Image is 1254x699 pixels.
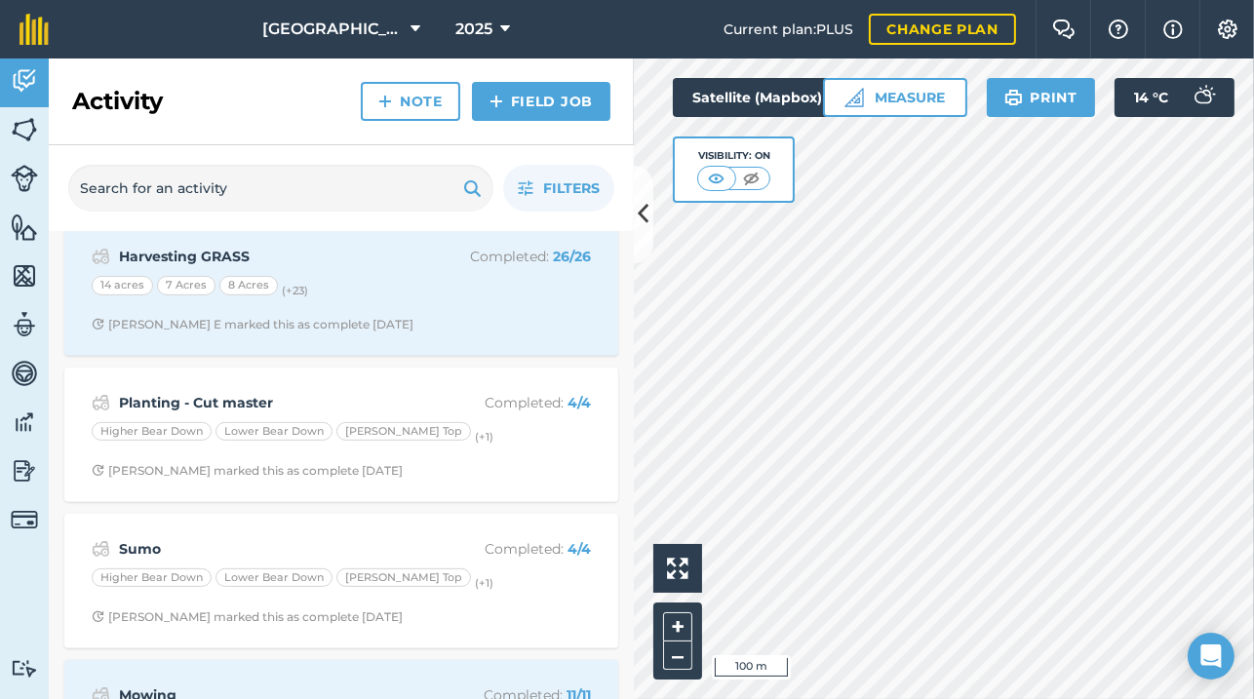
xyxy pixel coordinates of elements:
[844,88,864,107] img: Ruler icon
[11,165,38,192] img: svg+xml;base64,PD94bWwgdmVyc2lvbj0iMS4wIiBlbmNvZGluZz0idXRmLTgiPz4KPCEtLSBHZW5lcmF0b3I6IEFkb2JlIE...
[543,177,600,199] span: Filters
[11,659,38,678] img: svg+xml;base64,PD94bWwgdmVyc2lvbj0iMS4wIiBlbmNvZGluZz0idXRmLTgiPz4KPCEtLSBHZW5lcmF0b3I6IEFkb2JlIE...
[92,391,110,414] img: svg+xml;base64,PD94bWwgdmVyc2lvbj0iMS4wIiBlbmNvZGluZz0idXRmLTgiPz4KPCEtLSBHZW5lcmF0b3I6IEFkb2JlIE...
[76,525,607,637] a: SumoCompleted: 4/4Higher Bear DownLower Bear Down[PERSON_NAME] Top(+1)Clock with arrow pointing c...
[76,233,607,344] a: Harvesting GRASSCompleted: 26/2614 acres7 Acres8 Acres(+23)Clock with arrow pointing clockwise[PE...
[92,610,104,623] img: Clock with arrow pointing clockwise
[987,78,1096,117] button: Print
[92,463,403,479] div: [PERSON_NAME] marked this as complete [DATE]
[92,318,104,330] img: Clock with arrow pointing clockwise
[1184,78,1223,117] img: svg+xml;base64,PD94bWwgdmVyc2lvbj0iMS4wIiBlbmNvZGluZz0idXRmLTgiPz4KPCEtLSBHZW5lcmF0b3I6IEFkb2JlIE...
[11,115,38,144] img: svg+xml;base64,PHN2ZyB4bWxucz0iaHR0cDovL3d3dy53My5vcmcvMjAwMC9zdmciIHdpZHRoPSI1NiIgaGVpZ2h0PSI2MC...
[823,78,967,117] button: Measure
[20,14,49,45] img: fieldmargin Logo
[697,148,771,164] div: Visibility: On
[11,359,38,388] img: svg+xml;base64,PD94bWwgdmVyc2lvbj0iMS4wIiBlbmNvZGluZz0idXRmLTgiPz4KPCEtLSBHZW5lcmF0b3I6IEFkb2JlIE...
[92,464,104,477] img: Clock with arrow pointing clockwise
[490,90,503,113] img: svg+xml;base64,PHN2ZyB4bWxucz0iaHR0cDovL3d3dy53My5vcmcvMjAwMC9zdmciIHdpZHRoPSIxNCIgaGVpZ2h0PSIyNC...
[11,506,38,533] img: svg+xml;base64,PD94bWwgdmVyc2lvbj0iMS4wIiBlbmNvZGluZz0idXRmLTgiPz4KPCEtLSBHZW5lcmF0b3I6IEFkb2JlIE...
[1216,19,1239,39] img: A cog icon
[1188,633,1234,680] div: Open Intercom Messenger
[11,66,38,96] img: svg+xml;base64,PD94bWwgdmVyc2lvbj0iMS4wIiBlbmNvZGluZz0idXRmLTgiPz4KPCEtLSBHZW5lcmF0b3I6IEFkb2JlIE...
[361,82,460,121] a: Note
[673,78,860,117] button: Satellite (Mapbox)
[568,540,591,558] strong: 4 / 4
[119,392,428,413] strong: Planting - Cut master
[68,165,493,212] input: Search for an activity
[336,568,471,588] div: [PERSON_NAME] Top
[553,248,591,265] strong: 26 / 26
[92,276,153,295] div: 14 acres
[157,276,216,295] div: 7 Acres
[1052,19,1076,39] img: Two speech bubbles overlapping with the left bubble in the forefront
[119,246,428,267] strong: Harvesting GRASS
[11,261,38,291] img: svg+xml;base64,PHN2ZyB4bWxucz0iaHR0cDovL3d3dy53My5vcmcvMjAwMC9zdmciIHdpZHRoPSI1NiIgaGVpZ2h0PSI2MC...
[72,86,163,117] h2: Activity
[92,317,413,332] div: [PERSON_NAME] E marked this as complete [DATE]
[216,568,333,588] div: Lower Bear Down
[92,537,110,561] img: svg+xml;base64,PD94bWwgdmVyc2lvbj0iMS4wIiBlbmNvZGluZz0idXRmLTgiPz4KPCEtLSBHZW5lcmF0b3I6IEFkb2JlIE...
[336,422,471,442] div: [PERSON_NAME] Top
[92,609,403,625] div: [PERSON_NAME] marked this as complete [DATE]
[667,558,688,579] img: Four arrows, one pointing top left, one top right, one bottom right and the last bottom left
[119,538,428,560] strong: Sumo
[216,422,333,442] div: Lower Bear Down
[463,176,482,200] img: svg+xml;base64,PHN2ZyB4bWxucz0iaHR0cDovL3d3dy53My5vcmcvMjAwMC9zdmciIHdpZHRoPSIxOSIgaGVpZ2h0PSIyNC...
[219,276,278,295] div: 8 Acres
[436,246,591,267] p: Completed :
[704,169,728,188] img: svg+xml;base64,PHN2ZyB4bWxucz0iaHR0cDovL3d3dy53My5vcmcvMjAwMC9zdmciIHdpZHRoPSI1MCIgaGVpZ2h0PSI0MC...
[568,394,591,411] strong: 4 / 4
[11,310,38,339] img: svg+xml;base64,PD94bWwgdmVyc2lvbj0iMS4wIiBlbmNvZGluZz0idXRmLTgiPz4KPCEtLSBHZW5lcmF0b3I6IEFkb2JlIE...
[92,568,212,588] div: Higher Bear Down
[663,641,692,670] button: –
[11,213,38,242] img: svg+xml;base64,PHN2ZyB4bWxucz0iaHR0cDovL3d3dy53My5vcmcvMjAwMC9zdmciIHdpZHRoPSI1NiIgaGVpZ2h0PSI2MC...
[869,14,1016,45] a: Change plan
[1115,78,1234,117] button: 14 °C
[663,612,692,641] button: +
[475,430,493,444] small: (+ 1 )
[436,392,591,413] p: Completed :
[378,90,392,113] img: svg+xml;base64,PHN2ZyB4bWxucz0iaHR0cDovL3d3dy53My5vcmcvMjAwMC9zdmciIHdpZHRoPSIxNCIgaGVpZ2h0PSIyNC...
[1107,19,1130,39] img: A question mark icon
[724,19,853,40] span: Current plan : PLUS
[1163,18,1183,41] img: svg+xml;base64,PHN2ZyB4bWxucz0iaHR0cDovL3d3dy53My5vcmcvMjAwMC9zdmciIHdpZHRoPSIxNyIgaGVpZ2h0PSIxNy...
[11,456,38,485] img: svg+xml;base64,PD94bWwgdmVyc2lvbj0iMS4wIiBlbmNvZGluZz0idXRmLTgiPz4KPCEtLSBHZW5lcmF0b3I6IEFkb2JlIE...
[76,379,607,490] a: Planting - Cut masterCompleted: 4/4Higher Bear DownLower Bear Down[PERSON_NAME] Top(+1)Clock with...
[475,576,493,590] small: (+ 1 )
[503,165,614,212] button: Filters
[472,82,610,121] a: Field Job
[262,18,403,41] span: [GEOGRAPHIC_DATA]
[282,285,308,298] small: (+ 23 )
[436,538,591,560] p: Completed :
[1004,86,1023,109] img: svg+xml;base64,PHN2ZyB4bWxucz0iaHR0cDovL3d3dy53My5vcmcvMjAwMC9zdmciIHdpZHRoPSIxOSIgaGVpZ2h0PSIyNC...
[739,169,764,188] img: svg+xml;base64,PHN2ZyB4bWxucz0iaHR0cDovL3d3dy53My5vcmcvMjAwMC9zdmciIHdpZHRoPSI1MCIgaGVpZ2h0PSI0MC...
[92,422,212,442] div: Higher Bear Down
[11,408,38,437] img: svg+xml;base64,PD94bWwgdmVyc2lvbj0iMS4wIiBlbmNvZGluZz0idXRmLTgiPz4KPCEtLSBHZW5lcmF0b3I6IEFkb2JlIE...
[455,18,492,41] span: 2025
[92,245,110,268] img: svg+xml;base64,PD94bWwgdmVyc2lvbj0iMS4wIiBlbmNvZGluZz0idXRmLTgiPz4KPCEtLSBHZW5lcmF0b3I6IEFkb2JlIE...
[1134,78,1168,117] span: 14 ° C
